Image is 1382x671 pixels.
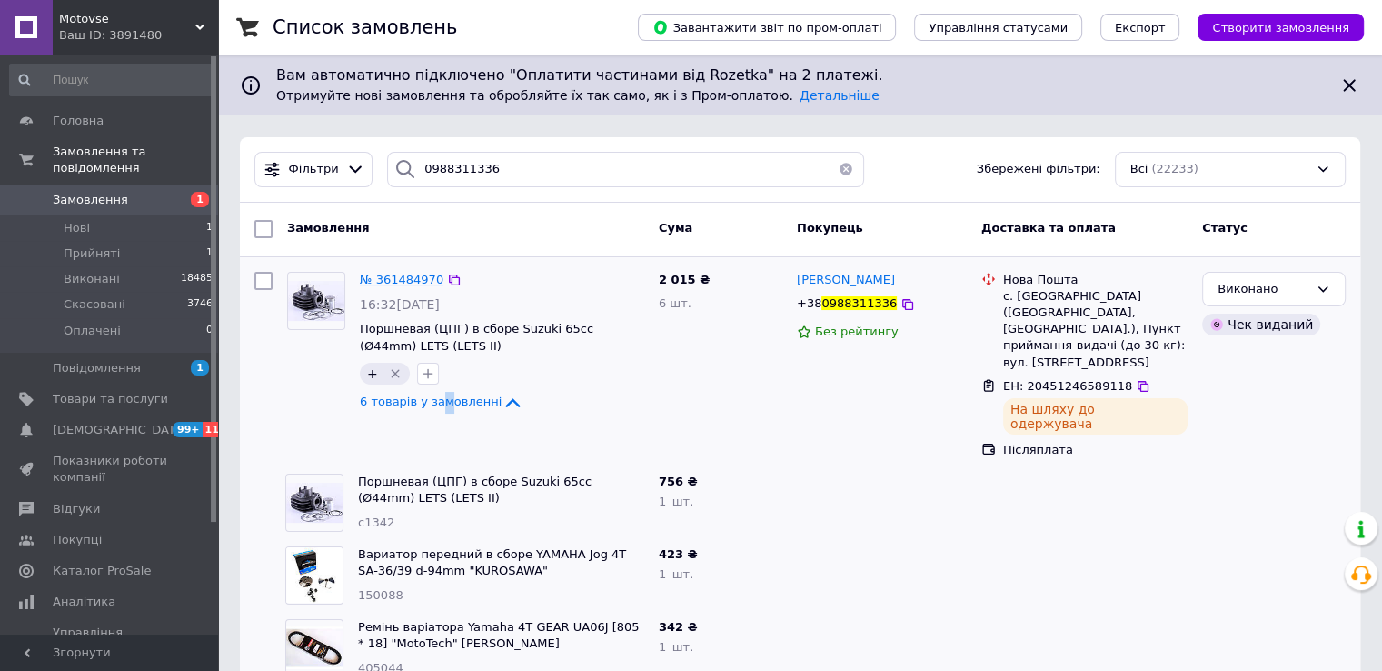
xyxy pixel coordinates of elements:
span: c1342 [358,516,394,529]
span: Відгуки [53,501,100,517]
a: 6 товарів у замовленні [360,395,523,408]
a: Поршневая (ЦПГ) в сборе Suzuki 65cc (Ø44mm) LETS (LETS II) [358,475,592,506]
button: Завантажити звіт по пром-оплаті [638,14,896,41]
span: (22233) [1151,162,1198,175]
span: Завантажити звіт по пром-оплаті [652,19,881,35]
input: Пошук за номером замовлення, ПІБ покупця, номером телефону, Email, номером накладної [387,152,864,187]
span: 150088 [358,588,403,602]
span: Аналітика [53,594,115,610]
span: Статус [1202,221,1248,235]
input: Пошук [9,64,214,96]
span: 2 015 ₴ [659,273,710,286]
span: 1 [206,245,213,262]
button: Експорт [1100,14,1180,41]
span: Всі [1130,161,1148,178]
a: Вариатор передний в сборе YAMAHA Jog 4T SA-36/39 d-94mm "KUROSAWA" [358,547,626,578]
span: Повідомлення [53,360,141,376]
button: Очистить [828,152,864,187]
div: Післяплата [1003,442,1188,458]
span: Вам автоматично підключено "Оплатити частинами від Rozetka" на 2 платежі. [276,65,1324,86]
span: [PERSON_NAME] [797,273,895,286]
img: Фото товару [286,483,343,523]
span: Замовлення та повідомлення [53,144,218,176]
span: 1 [191,192,209,207]
span: 0 [206,323,213,339]
span: 756 ₴ [659,475,698,488]
button: Створити замовлення [1198,14,1364,41]
span: ЕН: 20451246589118 [1003,379,1132,393]
img: Фото товару [286,626,343,669]
span: 1 [206,220,213,236]
span: 3746 [187,296,213,313]
img: Фото товару [286,547,343,603]
span: Motovse [59,11,195,27]
span: Покупці [53,532,102,548]
span: Каталог ProSale [53,563,151,579]
span: Збережені фільтри: [977,161,1100,178]
span: Прийняті [64,245,120,262]
span: Скасовані [64,296,125,313]
a: Детальніше [800,88,880,103]
button: Управління статусами [914,14,1082,41]
span: Cума [659,221,692,235]
a: Створити замовлення [1179,20,1364,34]
span: Виконані [64,271,120,287]
span: Покупець [797,221,863,235]
span: Нові [64,220,90,236]
span: [DEMOGRAPHIC_DATA] [53,422,187,438]
svg: Видалити мітку [388,366,403,381]
a: Ремінь варіатора Yamaha 4T GEAR UA06J [805 * 18] "MotoTech" [PERSON_NAME] [PERSON_NAME] [358,620,639,667]
div: Виконано [1218,280,1308,299]
span: 1 шт. [659,640,693,654]
div: Ваш ID: 3891480 [59,27,218,44]
span: 16:32[DATE] [360,297,440,312]
span: Експорт [1115,21,1166,35]
a: [PERSON_NAME] [797,272,895,289]
img: Фото товару [288,281,344,321]
span: Оплачені [64,323,121,339]
span: Замовлення [287,221,369,235]
h1: Список замовлень [273,16,457,38]
span: Головна [53,113,104,129]
div: Нова Пошта [1003,272,1188,288]
span: 423 ₴ [659,547,698,561]
span: Доставка та оплата [981,221,1116,235]
a: № 361484970 [360,273,443,286]
a: Поршневая (ЦПГ) в сборе Suzuki 65cc (Ø44mm) LETS (LETS II) [360,322,593,353]
span: 11 [203,422,224,437]
span: Створити замовлення [1212,21,1349,35]
div: Чек виданий [1202,314,1320,335]
span: 342 ₴ [659,620,698,634]
span: Отримуйте нові замовлення та обробляйте їх так само, як і з Пром-оплатою. [276,88,880,103]
span: 1 шт. [659,567,693,581]
span: + [367,366,378,381]
span: 1 шт. [659,495,693,508]
div: На шляху до одержувача [1003,398,1188,435]
div: с. [GEOGRAPHIC_DATA] ([GEOGRAPHIC_DATA], [GEOGRAPHIC_DATA].), Пункт приймання-видачі (до 30 кг): ... [1003,288,1188,371]
span: 6 шт. [659,296,691,310]
span: 99+ [173,422,203,437]
span: Управління статусами [929,21,1068,35]
span: Без рейтингу [815,325,899,338]
span: Показники роботи компанії [53,453,168,486]
span: 1 [191,360,209,376]
span: +38 [797,296,821,310]
span: 0988311336 [821,296,897,310]
span: Фільтри [289,161,339,178]
span: Управління сайтом [53,625,168,657]
span: Товари та послуги [53,391,168,407]
span: 6 товарів у замовленні [360,395,502,408]
span: Замовлення [53,192,128,208]
span: 18485 [181,271,213,287]
a: Фото товару [287,272,345,330]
